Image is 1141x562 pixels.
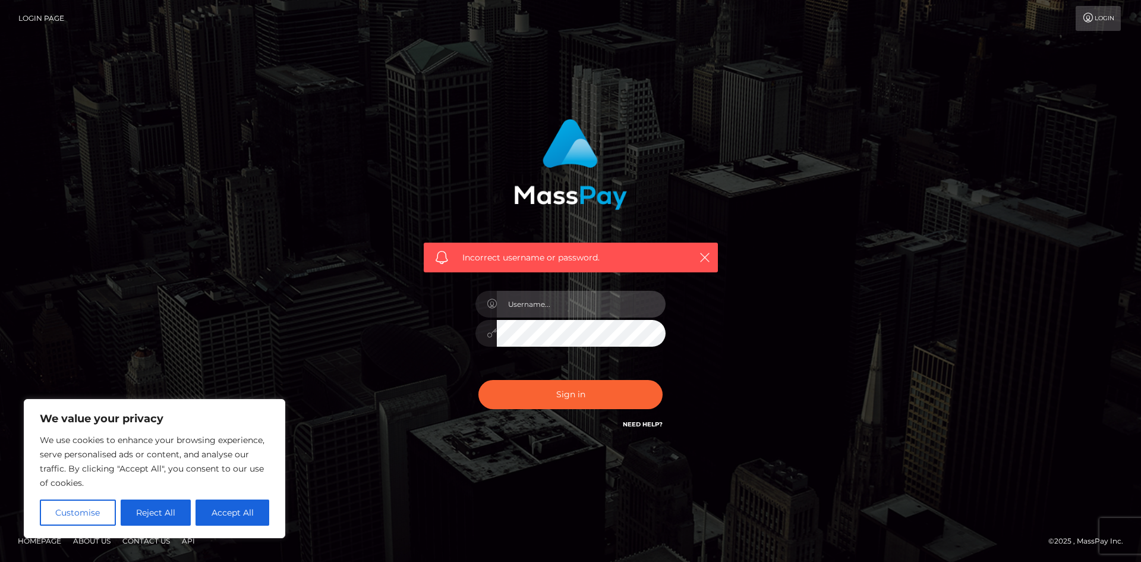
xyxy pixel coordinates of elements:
[514,119,627,210] img: MassPay Login
[462,252,679,264] span: Incorrect username or password.
[13,532,66,550] a: Homepage
[1076,6,1121,31] a: Login
[68,532,115,550] a: About Us
[1048,535,1132,548] div: © 2025 , MassPay Inc.
[497,291,666,318] input: Username...
[18,6,64,31] a: Login Page
[478,380,663,409] button: Sign in
[121,500,191,526] button: Reject All
[623,420,663,428] a: Need Help?
[40,412,269,426] p: We value your privacy
[24,399,285,538] div: We value your privacy
[177,532,200,550] a: API
[118,532,175,550] a: Contact Us
[40,433,269,490] p: We use cookies to enhance your browsing experience, serve personalised ads or content, and analys...
[40,500,116,526] button: Customise
[196,500,269,526] button: Accept All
